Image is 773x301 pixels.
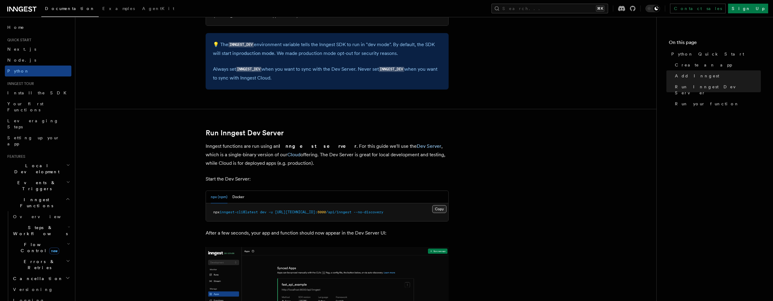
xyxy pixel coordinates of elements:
span: Run your function [675,101,739,107]
span: [URL][TECHNICAL_ID]: [275,210,317,214]
a: Python [5,66,71,76]
span: Python [7,69,29,73]
a: Contact sales [670,4,726,13]
strong: Inngest server [279,143,357,149]
span: -u [268,210,273,214]
a: Run Inngest Dev Server [206,129,284,137]
span: dev [260,210,266,214]
a: Run Inngest Dev Server [672,81,761,98]
a: Next.js [5,44,71,55]
a: Dev Server [417,143,441,149]
a: Documentation [41,2,99,17]
span: Inngest tour [5,81,34,86]
span: Python Quick Start [671,51,744,57]
a: Python Quick Start [669,49,761,59]
span: inngest-cli@latest [220,210,258,214]
span: Flow Control [11,242,67,254]
button: Docker [232,191,244,203]
code: INNGEST_DEV [236,67,262,72]
code: INNGEST_DEV [228,42,254,47]
a: Setting up your app [5,132,71,149]
span: Run Inngest Dev Server [675,84,761,96]
span: new [49,248,59,254]
button: Search...⌘K [491,4,608,13]
span: Quick start [5,38,31,42]
span: Setting up your app [7,135,60,146]
button: Flow Controlnew [11,239,71,256]
h4: On this page [669,39,761,49]
code: INNGEST_DEV [379,67,404,72]
a: Add Inngest [672,70,761,81]
a: Node.js [5,55,71,66]
p: After a few seconds, your app and function should now appear in the Dev Server UI: [206,229,449,237]
span: Home [7,24,24,30]
button: Inngest Functions [5,194,71,211]
p: 💡 The environment variable tells the Inngest SDK to run in "dev mode". By default, the SDK will s... [213,40,441,58]
kbd: ⌘K [596,5,604,12]
span: Your first Functions [7,101,43,112]
span: Errors & Retries [11,259,66,271]
span: Versioning [13,287,53,292]
span: Create an app [675,62,732,68]
span: Local Development [5,163,66,175]
span: Documentation [45,6,95,11]
button: npx (npm) [211,191,227,203]
button: Local Development [5,160,71,177]
button: Steps & Workflows [11,222,71,239]
p: Always set when you want to sync with the Dev Server. Never set when you want to sync with Innges... [213,65,441,82]
a: Install the SDK [5,87,71,98]
span: Install the SDK [7,90,70,95]
button: Toggle dark mode [645,5,660,12]
a: Versioning [11,284,71,295]
a: Leveraging Steps [5,115,71,132]
a: AgentKit [139,2,178,16]
span: Overview [13,214,76,219]
button: Cancellation [11,273,71,284]
a: Create an app [672,59,761,70]
a: Sign Up [728,4,768,13]
a: Overview [11,211,71,222]
button: Copy [432,205,446,213]
a: Run your function [672,98,761,109]
span: --no-discovery [354,210,383,214]
a: Examples [99,2,139,16]
p: Inngest functions are run using an . For this guide we'll use the , which is a single-binary vers... [206,142,449,167]
a: Your first Functions [5,98,71,115]
span: Cancellation [11,276,63,282]
button: Errors & Retries [11,256,71,273]
span: Steps & Workflows [11,225,68,237]
span: Examples [102,6,135,11]
span: Node.js [7,58,36,63]
a: Home [5,22,71,33]
span: AgentKit [142,6,174,11]
span: Features [5,154,25,159]
span: /api/inngest [326,210,351,214]
span: Add Inngest [675,73,719,79]
a: production mode [236,50,274,56]
p: Start the Dev Server: [206,175,449,183]
span: Leveraging Steps [7,118,59,129]
span: 8000 [317,210,326,214]
span: Next.js [7,47,36,52]
a: Cloud [287,152,300,157]
span: npx [213,210,220,214]
button: Events & Triggers [5,177,71,194]
span: Inngest Functions [5,197,66,209]
span: Events & Triggers [5,180,66,192]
